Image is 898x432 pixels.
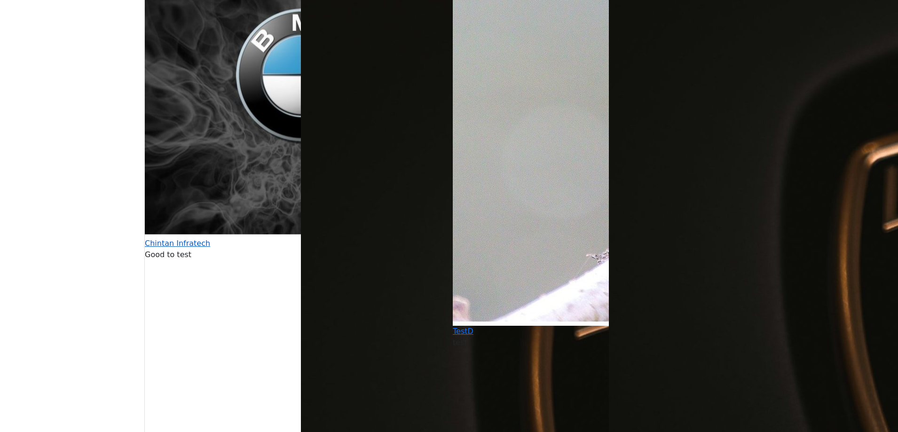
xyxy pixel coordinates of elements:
p: test [453,337,598,348]
a: imageChintan Infratech [145,76,459,248]
span: Chintan Infratech [145,76,459,248]
p: Good to test [145,249,290,260]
